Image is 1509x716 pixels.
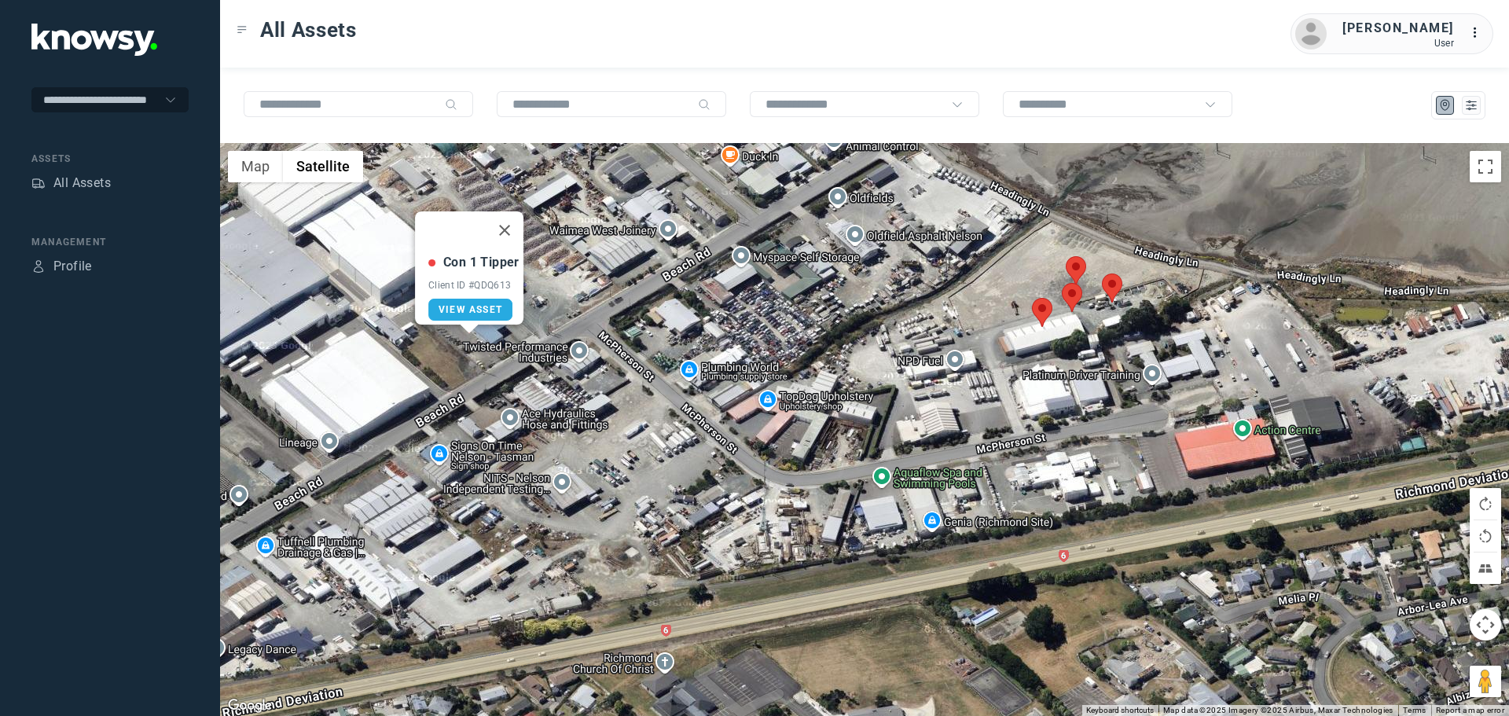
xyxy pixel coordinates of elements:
div: All Assets [53,174,111,193]
div: User [1342,38,1454,49]
div: Client ID #QDQ613 [428,280,520,291]
div: : [1470,24,1489,42]
div: Profile [31,259,46,274]
a: Terms (opens in new tab) [1403,706,1426,714]
a: AssetsAll Assets [31,174,111,193]
img: avatar.png [1295,18,1327,50]
div: Map [1438,98,1452,112]
div: List [1464,98,1478,112]
div: [PERSON_NAME] [1342,19,1454,38]
span: Map data ©2025 Imagery ©2025 Airbus, Maxar Technologies [1163,706,1393,714]
button: Keyboard shortcuts [1086,705,1154,716]
div: Profile [53,257,92,276]
img: Application Logo [31,24,157,56]
button: Tilt map [1470,553,1501,584]
div: Management [31,235,189,249]
div: Search [698,98,710,111]
div: Con 1 Tipper [443,253,520,272]
button: Show satellite imagery [283,151,363,182]
button: Rotate map clockwise [1470,488,1501,520]
a: ProfileProfile [31,257,92,276]
button: Map camera controls [1470,609,1501,641]
div: Search [445,98,457,111]
div: Assets [31,176,46,190]
button: Show street map [228,151,283,182]
button: Drag Pegman onto the map to open Street View [1470,666,1501,697]
a: Open this area in Google Maps (opens a new window) [224,696,276,716]
tspan: ... [1470,27,1486,39]
a: View Asset [428,299,512,321]
img: Google [224,696,276,716]
div: : [1470,24,1489,45]
a: Report a map error [1436,706,1504,714]
div: Assets [31,152,189,166]
button: Close [486,211,523,249]
button: Rotate map counterclockwise [1470,520,1501,552]
span: All Assets [260,16,357,44]
div: Toggle Menu [237,24,248,35]
button: Toggle fullscreen view [1470,151,1501,182]
span: View Asset [439,304,502,315]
